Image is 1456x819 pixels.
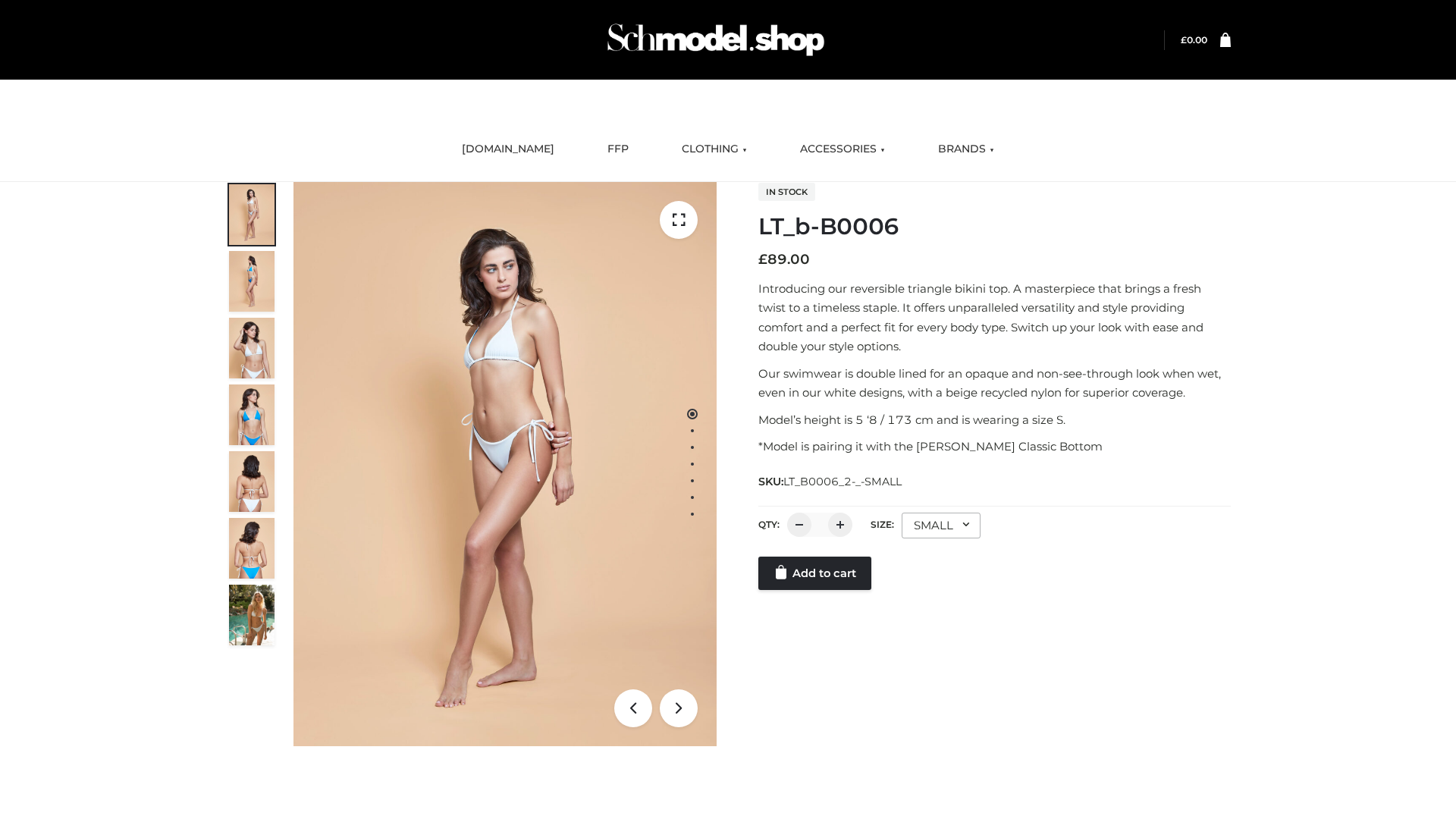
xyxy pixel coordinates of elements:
img: Arieltop_CloudNine_AzureSky2.jpg [229,585,275,645]
span: SKU: [758,472,903,491]
img: ArielClassicBikiniTop_CloudNine_AzureSky_OW114ECO_1 [293,182,717,746]
h1: LT_b-B0006 [758,213,1231,240]
a: FFP [596,133,640,166]
p: Model’s height is 5 ‘8 / 173 cm and is wearing a size S. [758,410,1231,430]
label: Size: [871,519,894,530]
p: Introducing our reversible triangle bikini top. A masterpiece that brings a fresh twist to a time... [758,279,1231,356]
img: ArielClassicBikiniTop_CloudNine_AzureSky_OW114ECO_3-scaled.jpg [229,318,275,378]
img: ArielClassicBikiniTop_CloudNine_AzureSky_OW114ECO_7-scaled.jpg [229,451,275,512]
a: BRANDS [927,133,1006,166]
a: £0.00 [1181,34,1207,45]
a: Add to cart [758,557,871,590]
label: QTY: [758,519,780,530]
span: £ [1181,34,1187,45]
a: ACCESSORIES [789,133,896,166]
a: CLOTHING [670,133,758,166]
bdi: 89.00 [758,251,810,268]
img: ArielClassicBikiniTop_CloudNine_AzureSky_OW114ECO_8-scaled.jpg [229,518,275,579]
p: Our swimwear is double lined for an opaque and non-see-through look when wet, even in our white d... [758,364,1231,403]
img: Schmodel Admin 964 [602,10,830,70]
img: ArielClassicBikiniTop_CloudNine_AzureSky_OW114ECO_4-scaled.jpg [229,384,275,445]
div: SMALL [902,513,981,538]
bdi: 0.00 [1181,34,1207,45]
img: ArielClassicBikiniTop_CloudNine_AzureSky_OW114ECO_2-scaled.jpg [229,251,275,312]
span: In stock [758,183,815,201]
span: LT_B0006_2-_-SMALL [783,475,902,488]
p: *Model is pairing it with the [PERSON_NAME] Classic Bottom [758,437,1231,457]
img: ArielClassicBikiniTop_CloudNine_AzureSky_OW114ECO_1-scaled.jpg [229,184,275,245]
span: £ [758,251,767,268]
a: [DOMAIN_NAME] [450,133,566,166]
